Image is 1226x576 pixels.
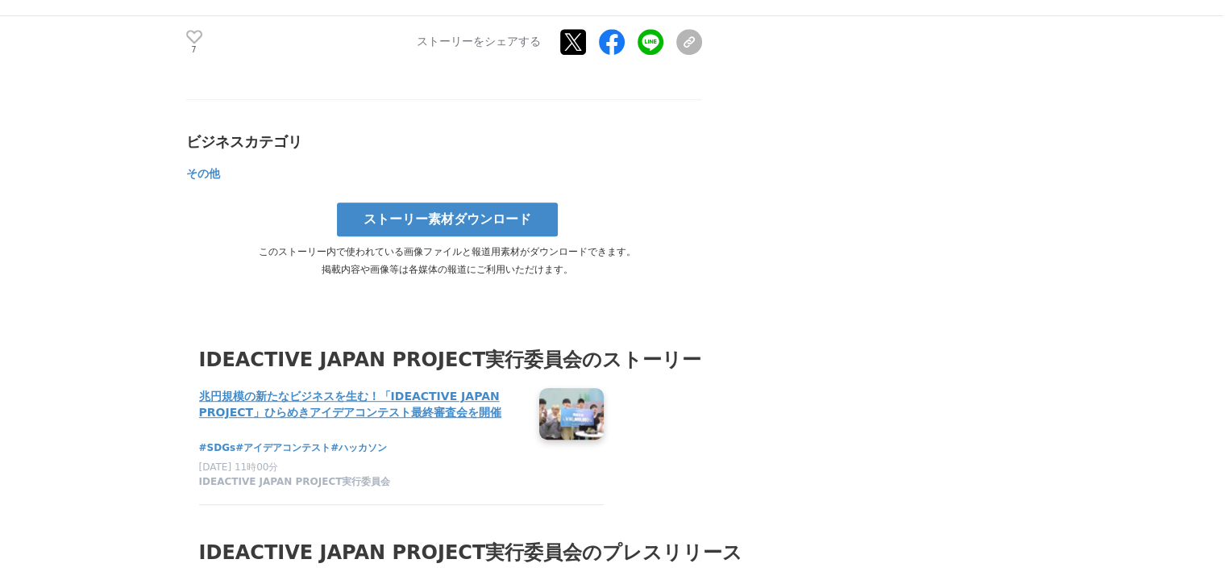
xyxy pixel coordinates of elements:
span: IDEACTIVE JAPAN PROJECT実行委員会 [199,475,391,489]
p: ストーリーをシェアする [417,35,541,49]
a: #SDGs [199,440,236,456]
h2: IDEACTIVE JAPAN PROJECT実行委員会のプレスリリース [199,537,1028,568]
a: その他 [186,170,220,179]
span: その他 [186,167,220,180]
div: ビジネスカテゴリ [186,132,702,152]
h4: 兆円規模の新たなビジネスを生む！「IDEACTIVE JAPAN PROJECT」ひらめきアイデアコンテスト最終審査会を開催 [199,388,526,421]
a: IDEACTIVE JAPAN PROJECT実行委員会 [199,475,526,491]
a: 兆円規模の新たなビジネスを生む！「IDEACTIVE JAPAN PROJECT」ひらめきアイデアコンテスト最終審査会を開催 [199,388,526,422]
a: ストーリー素材ダウンロード [337,202,558,236]
p: このストーリー内で使われている画像ファイルと報道用素材がダウンロードできます。 掲載内容や画像等は各媒体の報道にご利用いただけます。 [186,243,709,278]
a: #ハッカソン [330,440,387,456]
h3: IDEACTIVE JAPAN PROJECT実行委員会のストーリー [199,344,1028,375]
span: [DATE] 11時00分 [199,461,279,473]
a: #アイデアコンテスト [235,440,330,456]
p: 7 [186,46,202,54]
